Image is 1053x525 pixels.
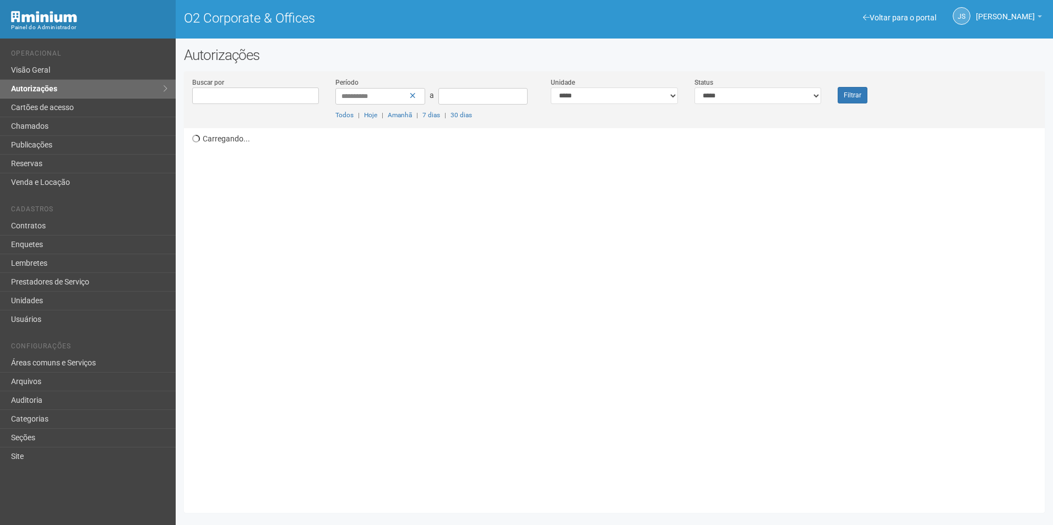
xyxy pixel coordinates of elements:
[976,2,1035,21] span: Jeferson Souza
[11,23,167,32] div: Painel do Administrador
[11,342,167,354] li: Configurações
[335,78,359,87] label: Período
[430,91,434,100] span: a
[450,111,472,119] a: 30 dias
[838,87,867,103] button: Filtrar
[416,111,418,119] span: |
[444,111,446,119] span: |
[422,111,440,119] a: 7 dias
[184,47,1045,63] h2: Autorizações
[382,111,383,119] span: |
[953,7,970,25] a: JS
[364,111,377,119] a: Hoje
[388,111,412,119] a: Amanhã
[184,11,606,25] h1: O2 Corporate & Offices
[976,14,1042,23] a: [PERSON_NAME]
[551,78,575,87] label: Unidade
[335,111,354,119] a: Todos
[192,78,224,87] label: Buscar por
[694,78,713,87] label: Status
[863,13,936,22] a: Voltar para o portal
[11,50,167,61] li: Operacional
[11,205,167,217] li: Cadastros
[11,11,77,23] img: Minium
[358,111,360,119] span: |
[192,128,1045,505] div: Carregando...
